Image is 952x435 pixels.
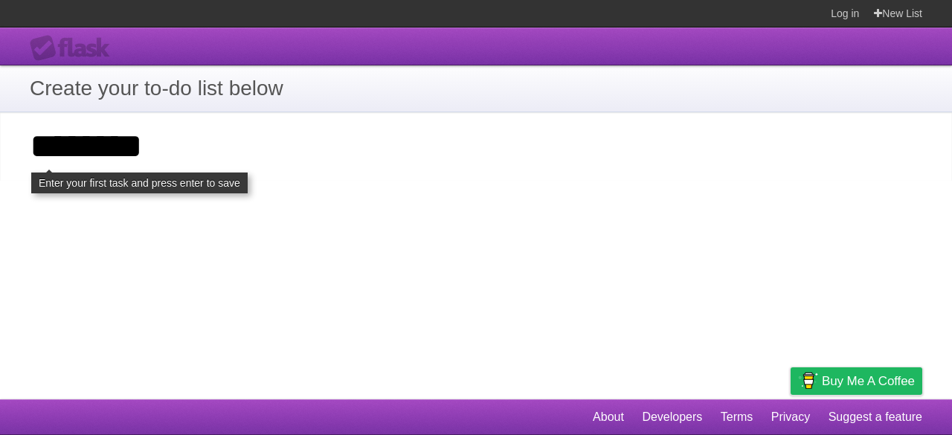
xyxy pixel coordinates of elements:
a: Developers [642,403,702,431]
a: Suggest a feature [829,403,922,431]
h1: Create your to-do list below [30,73,922,104]
a: Privacy [771,403,810,431]
img: Buy me a coffee [798,368,818,393]
div: Flask [30,35,119,62]
a: Buy me a coffee [791,367,922,395]
span: Buy me a coffee [822,368,915,394]
a: About [593,403,624,431]
a: Terms [721,403,753,431]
